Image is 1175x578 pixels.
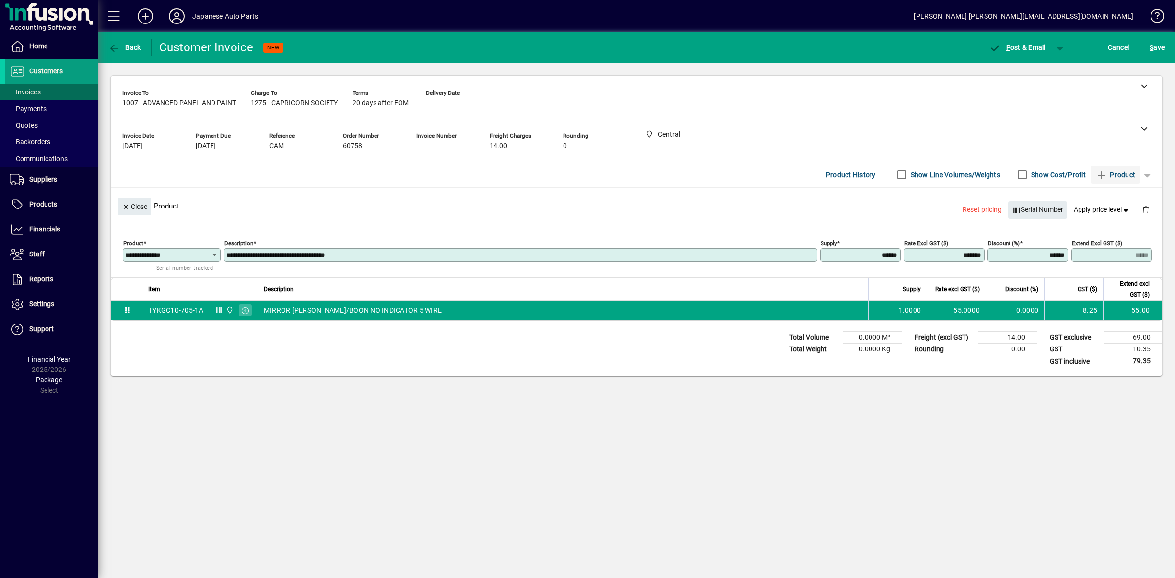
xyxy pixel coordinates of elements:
mat-label: Discount (%) [988,240,1020,247]
span: Customers [29,67,63,75]
a: Communications [5,150,98,167]
span: Rate excl GST ($) [935,284,980,295]
span: Close [122,199,147,215]
span: Payments [10,105,47,113]
span: Quotes [10,121,38,129]
a: Backorders [5,134,98,150]
button: Save [1147,39,1167,56]
button: Serial Number [1008,201,1067,219]
span: 20 days after EOM [352,99,409,107]
td: 14.00 [978,332,1037,344]
span: 14.00 [490,142,507,150]
span: P [1006,44,1010,51]
a: Settings [5,292,98,317]
span: Central [223,305,235,316]
span: [DATE] [122,142,142,150]
span: - [426,99,428,107]
span: Staff [29,250,45,258]
div: Customer Invoice [159,40,254,55]
app-page-header-button: Back [98,39,152,56]
span: - [416,142,418,150]
span: GST ($) [1078,284,1097,295]
span: Product [1096,167,1135,183]
div: 55.0000 [933,305,980,315]
td: 0.0000 Kg [843,344,902,355]
button: Apply price level [1070,201,1134,219]
span: Financials [29,225,60,233]
span: S [1150,44,1153,51]
span: Description [264,284,294,295]
span: Financial Year [28,355,70,363]
button: Close [118,198,151,215]
span: Reports [29,275,53,283]
mat-label: Rate excl GST ($) [904,240,948,247]
span: 1007 - ADVANCED PANEL AND PAINT [122,99,236,107]
a: Reports [5,267,98,292]
a: Quotes [5,117,98,134]
button: Product History [822,166,880,184]
a: Invoices [5,84,98,100]
div: TYKGC10-705-1A [148,305,204,315]
td: GST [1045,344,1104,355]
button: Reset pricing [959,201,1006,219]
span: Package [36,376,62,384]
button: Add [130,7,161,25]
td: 0.0000 M³ [843,332,902,344]
span: Backorders [10,138,50,146]
a: Suppliers [5,167,98,192]
td: 0.0000 [986,301,1044,320]
app-page-header-button: Delete [1134,205,1157,214]
button: Delete [1134,198,1157,221]
button: Product [1091,166,1140,184]
button: Cancel [1105,39,1132,56]
a: Financials [5,217,98,242]
span: Supply [903,284,921,295]
td: 10.35 [1104,344,1162,355]
span: 1.0000 [899,305,921,315]
td: Total Weight [784,344,843,355]
td: GST exclusive [1045,332,1104,344]
span: Products [29,200,57,208]
span: Communications [10,155,68,162]
span: Invoices [10,88,41,96]
label: Show Line Volumes/Weights [909,170,1000,180]
span: Apply price level [1074,205,1130,215]
mat-label: Description [224,240,253,247]
mat-label: Extend excl GST ($) [1072,240,1122,247]
span: Reset pricing [963,205,1002,215]
td: Total Volume [784,332,843,344]
span: MIRROR [PERSON_NAME]/BOON NO INDICATOR 5 WIRE [264,305,442,315]
td: 55.00 [1103,301,1162,320]
div: Product [111,188,1162,224]
mat-label: Product [123,240,143,247]
span: NEW [267,45,280,51]
span: Discount (%) [1005,284,1038,295]
td: Freight (excl GST) [910,332,978,344]
a: Home [5,34,98,59]
a: Payments [5,100,98,117]
button: Back [106,39,143,56]
span: 0 [563,142,567,150]
span: Extend excl GST ($) [1109,278,1150,300]
app-page-header-button: Close [116,202,154,210]
a: Knowledge Base [1143,2,1163,34]
td: Rounding [910,344,978,355]
mat-hint: Serial number tracked [156,262,213,273]
td: GST inclusive [1045,355,1104,368]
span: Item [148,284,160,295]
div: [PERSON_NAME] [PERSON_NAME][EMAIL_ADDRESS][DOMAIN_NAME] [914,8,1133,24]
span: Serial Number [1012,202,1063,218]
td: 69.00 [1104,332,1162,344]
span: 60758 [343,142,362,150]
span: Support [29,325,54,333]
span: Suppliers [29,175,57,183]
span: ost & Email [989,44,1046,51]
span: CAM [269,142,284,150]
button: Profile [161,7,192,25]
a: Products [5,192,98,217]
td: 8.25 [1044,301,1103,320]
td: 0.00 [978,344,1037,355]
a: Staff [5,242,98,267]
span: Cancel [1108,40,1129,55]
span: Back [108,44,141,51]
